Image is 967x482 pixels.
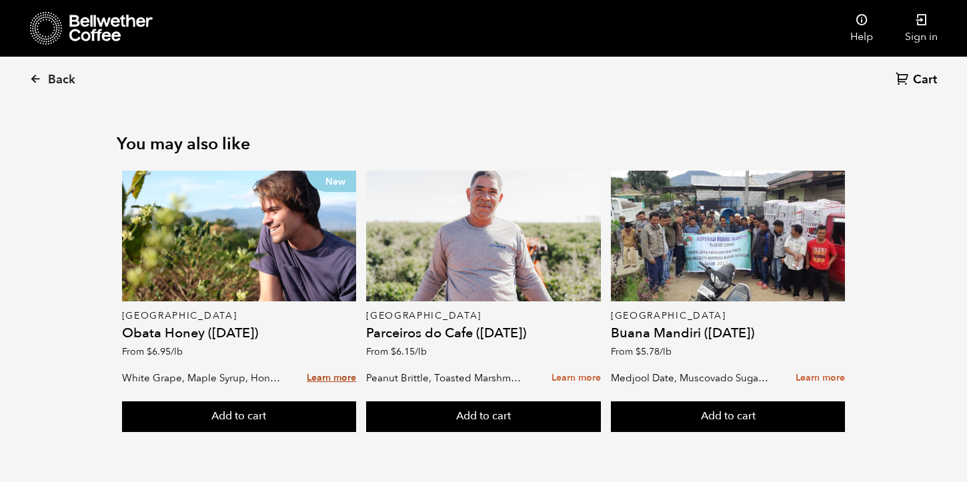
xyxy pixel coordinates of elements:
a: Learn more [307,364,356,393]
span: $ [147,345,152,358]
button: Add to cart [122,401,357,432]
span: /lb [171,345,183,358]
p: [GEOGRAPHIC_DATA] [611,311,846,321]
h4: Buana Mandiri ([DATE]) [611,327,846,340]
p: New [306,171,356,192]
span: From [122,345,183,358]
a: New [122,171,357,301]
span: /lb [415,345,427,358]
span: From [611,345,672,358]
bdi: 6.15 [391,345,427,358]
bdi: 6.95 [147,345,183,358]
bdi: 5.78 [636,345,672,358]
a: Learn more [552,364,601,393]
span: $ [391,345,396,358]
span: Back [48,72,75,88]
span: Cart [913,72,937,88]
button: Add to cart [366,401,601,432]
button: Add to cart [611,401,846,432]
h4: Parceiros do Cafe ([DATE]) [366,327,601,340]
span: From [366,345,427,358]
p: White Grape, Maple Syrup, Honeydew [122,368,281,388]
span: $ [636,345,641,358]
p: [GEOGRAPHIC_DATA] [122,311,357,321]
p: [GEOGRAPHIC_DATA] [366,311,601,321]
a: Cart [896,71,940,89]
a: Learn more [796,364,845,393]
p: Medjool Date, Muscovado Sugar, Vanilla Bean [611,368,770,388]
h4: Obata Honey ([DATE]) [122,327,357,340]
span: /lb [660,345,672,358]
h2: You may also like [117,134,850,154]
p: Peanut Brittle, Toasted Marshmallow, Bittersweet Chocolate [366,368,526,388]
